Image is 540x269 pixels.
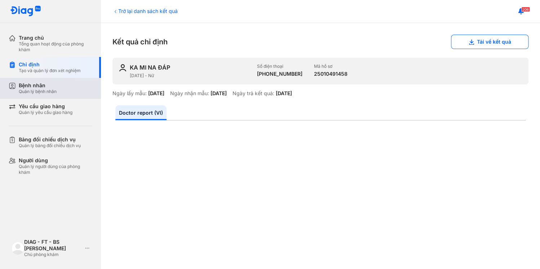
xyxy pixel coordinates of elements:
[19,103,72,110] div: Yêu cầu giao hàng
[19,61,81,68] div: Chỉ định
[24,252,82,257] div: Chủ phòng khám
[19,89,57,94] div: Quản lý bệnh nhân
[19,157,92,164] div: Người dùng
[112,7,178,15] div: Trở lại danh sách kết quả
[112,35,528,49] div: Kết quả chỉ định
[211,90,227,97] div: [DATE]
[314,71,348,77] div: 25010491458
[130,63,170,71] div: KA MI NA ĐÁP
[170,90,209,97] div: Ngày nhận mẫu:
[19,110,72,115] div: Quản lý yêu cầu giao hàng
[19,35,92,41] div: Trang chủ
[314,63,348,69] div: Mã hồ sơ
[112,90,147,97] div: Ngày lấy mẫu:
[24,239,82,252] div: DIAG - FT - BS [PERSON_NAME]
[19,68,81,74] div: Tạo và quản lý đơn xét nghiệm
[257,71,302,77] div: [PHONE_NUMBER]
[19,41,92,53] div: Tổng quan hoạt động của phòng khám
[257,63,302,69] div: Số điện thoại
[115,105,167,120] a: Doctor report (VI)
[19,136,81,143] div: Bảng đối chiếu dịch vụ
[451,35,528,49] button: Tải về kết quả
[130,73,251,79] div: [DATE] - Nữ
[19,143,81,149] div: Quản lý bảng đối chiếu dịch vụ
[276,90,292,97] div: [DATE]
[12,242,24,254] img: logo
[19,164,92,175] div: Quản lý người dùng của phòng khám
[19,82,57,89] div: Bệnh nhân
[233,90,274,97] div: Ngày trả kết quả:
[148,90,164,97] div: [DATE]
[10,6,41,17] img: logo
[118,63,127,72] img: user-icon
[521,7,530,12] span: 206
